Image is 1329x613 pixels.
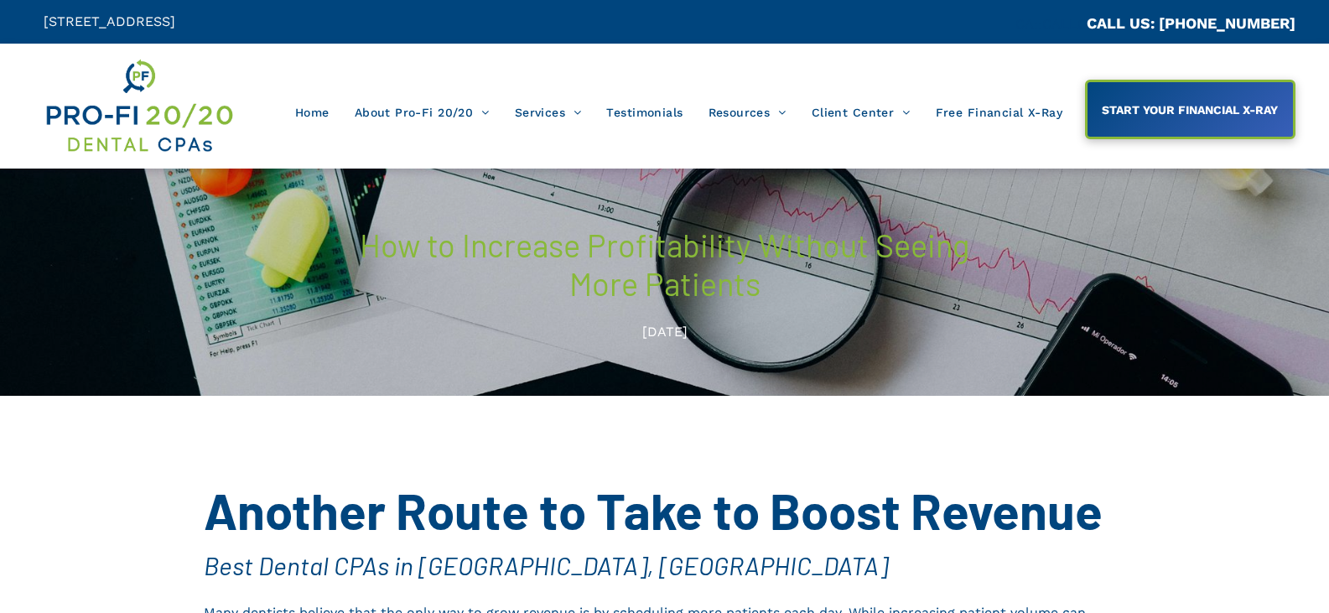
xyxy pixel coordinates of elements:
[502,96,594,128] a: Services
[44,13,175,29] span: [STREET_ADDRESS]
[353,317,977,347] div: [DATE]
[1096,95,1284,125] span: START YOUR FINANCIAL X-RAY
[44,56,235,156] img: Get Dental CPA Consulting, Bookkeeping, & Bank Loans
[923,96,1075,128] a: Free Financial X-Ray
[353,224,977,304] h3: How to Increase Profitability Without Seeing More Patients
[1087,14,1295,32] a: CALL US: [PHONE_NUMBER]
[204,480,1103,540] span: Another Route to Take to Boost Revenue
[696,96,799,128] a: Resources
[1085,80,1295,139] a: START YOUR FINANCIAL X-RAY
[799,96,923,128] a: Client Center
[594,96,695,128] a: Testimonials
[342,96,502,128] a: About Pro-Fi 20/20
[283,96,342,128] a: Home
[1015,16,1087,32] span: CA::CALLC
[204,550,888,580] span: Best Dental CPAs in [GEOGRAPHIC_DATA], [GEOGRAPHIC_DATA]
